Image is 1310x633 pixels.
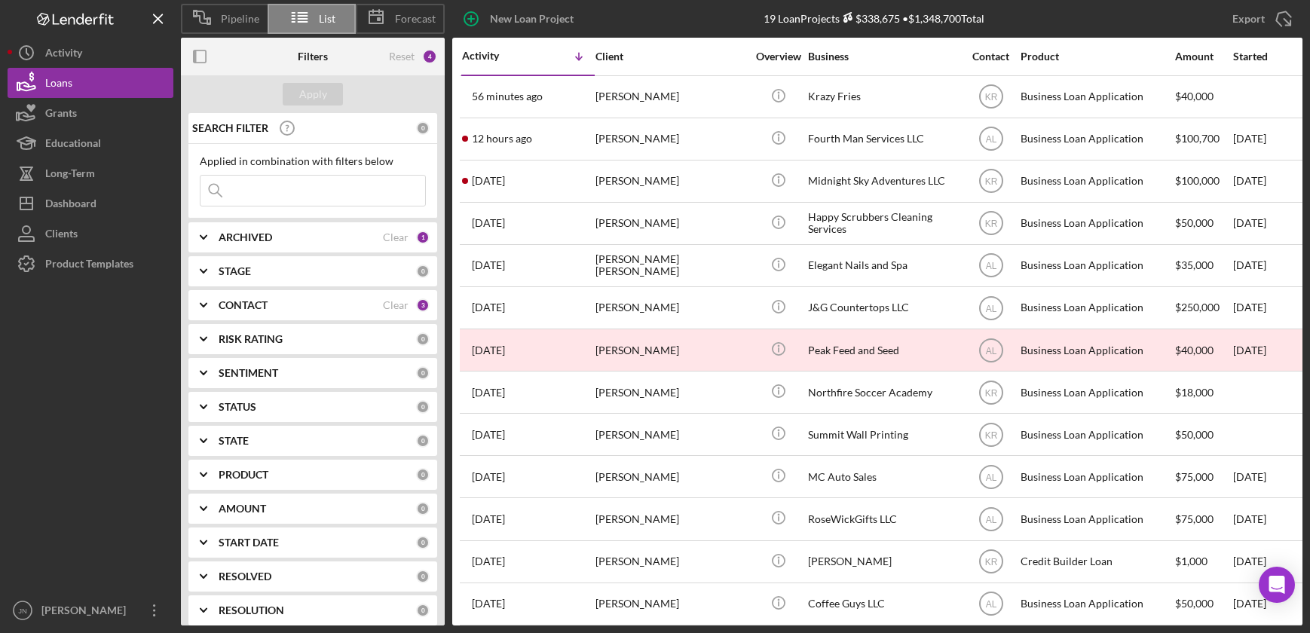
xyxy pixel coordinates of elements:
[8,188,173,219] button: Dashboard
[8,158,173,188] button: Long-Term
[219,299,268,311] b: CONTACT
[1175,90,1214,102] span: $40,000
[8,128,173,158] a: Educational
[840,12,900,25] div: $338,675
[219,435,249,447] b: STATE
[808,457,959,497] div: MC Auto Sales
[8,219,173,249] button: Clients
[472,513,505,525] time: 2025-09-26 22:15
[8,595,173,625] button: JN[PERSON_NAME]
[1021,499,1171,539] div: Business Loan Application
[1175,597,1214,610] span: $50,000
[1217,4,1302,34] button: Export
[595,50,746,63] div: Client
[595,372,746,412] div: [PERSON_NAME]
[985,134,996,145] text: AL
[595,414,746,454] div: [PERSON_NAME]
[595,288,746,328] div: [PERSON_NAME]
[984,557,997,567] text: KR
[45,249,133,283] div: Product Templates
[1021,330,1171,370] div: Business Loan Application
[1233,203,1301,243] div: [DATE]
[595,584,746,624] div: [PERSON_NAME]
[416,400,430,414] div: 0
[472,301,505,313] time: 2025-10-02 18:22
[219,401,256,413] b: STATUS
[595,161,746,201] div: [PERSON_NAME]
[1021,161,1171,201] div: Business Loan Application
[1021,457,1171,497] div: Business Loan Application
[219,604,284,616] b: RESOLUTION
[45,98,77,132] div: Grants
[389,50,415,63] div: Reset
[1233,119,1301,159] div: [DATE]
[595,457,746,497] div: [PERSON_NAME]
[472,344,505,356] time: 2025-10-02 17:44
[1175,50,1232,63] div: Amount
[472,133,532,145] time: 2025-10-06 04:48
[1233,161,1301,201] div: [DATE]
[490,4,574,34] div: New Loan Project
[595,77,746,117] div: [PERSON_NAME]
[416,366,430,380] div: 0
[1175,512,1214,525] span: $75,000
[319,13,335,25] span: List
[808,77,959,117] div: Krazy Fries
[1233,542,1301,582] div: [DATE]
[1175,428,1214,441] span: $50,000
[219,537,279,549] b: START DATE
[472,555,505,567] time: 2025-09-25 17:17
[38,595,136,629] div: [PERSON_NAME]
[416,570,430,583] div: 0
[808,584,959,624] div: Coffee Guys LLC
[963,50,1019,63] div: Contact
[1259,567,1295,603] div: Open Intercom Messenger
[219,367,278,379] b: SENTIMENT
[8,98,173,128] button: Grants
[283,83,343,105] button: Apply
[200,155,426,167] div: Applied in combination with filters below
[1233,499,1301,539] div: [DATE]
[985,345,996,356] text: AL
[984,92,997,102] text: KR
[8,249,173,279] button: Product Templates
[45,188,96,222] div: Dashboard
[984,176,997,187] text: KR
[808,50,959,63] div: Business
[219,265,251,277] b: STAGE
[416,536,430,549] div: 0
[219,231,272,243] b: ARCHIVED
[808,119,959,159] div: Fourth Man Services LLC
[1175,174,1220,187] span: $100,000
[984,387,997,398] text: KR
[219,570,271,583] b: RESOLVED
[1175,470,1214,483] span: $75,000
[45,219,78,252] div: Clients
[595,330,746,370] div: [PERSON_NAME]
[1021,77,1171,117] div: Business Loan Application
[472,259,505,271] time: 2025-10-02 20:35
[985,472,996,482] text: AL
[750,50,807,63] div: Overview
[985,515,996,525] text: AL
[416,502,430,515] div: 0
[472,429,505,441] time: 2025-09-30 19:51
[45,38,82,72] div: Activity
[808,542,959,582] div: [PERSON_NAME]
[395,13,436,25] span: Forecast
[808,161,959,201] div: Midnight Sky Adventures LLC
[1021,119,1171,159] div: Business Loan Application
[221,13,259,25] span: Pipeline
[984,430,997,440] text: KR
[1175,330,1232,370] div: $40,000
[1175,132,1220,145] span: $100,700
[1233,457,1301,497] div: [DATE]
[416,265,430,278] div: 0
[8,68,173,98] button: Loans
[1021,414,1171,454] div: Business Loan Application
[1021,372,1171,412] div: Business Loan Application
[472,90,543,102] time: 2025-10-06 16:38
